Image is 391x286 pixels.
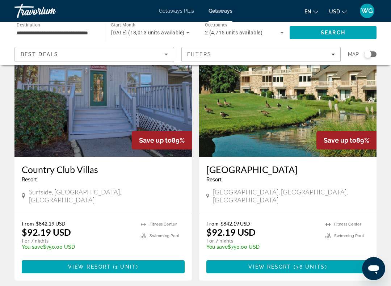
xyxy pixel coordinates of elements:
a: Getaways [209,8,232,14]
span: From [22,220,34,227]
span: ( ) [111,264,138,270]
span: $842.19 USD [36,220,66,227]
div: 89% [316,131,377,150]
span: Swimming Pool [150,234,179,238]
span: Best Deals [21,51,58,57]
button: View Resort(1 unit) [22,260,185,273]
p: $750.00 USD [22,244,134,250]
span: Save up to [139,136,172,144]
span: View Resort [248,264,291,270]
span: Swimming Pool [334,234,364,238]
span: en [304,9,311,14]
span: WG [361,7,373,14]
a: Getaways Plus [159,8,194,14]
span: [GEOGRAPHIC_DATA], [GEOGRAPHIC_DATA], [GEOGRAPHIC_DATA] [213,188,369,204]
span: Start Month [111,22,135,28]
span: From [206,220,219,227]
span: 2 (4,715 units available) [205,30,262,35]
p: $92.19 USD [22,227,71,237]
iframe: Button to launch messaging window [362,257,385,280]
span: Search [321,30,345,35]
span: Map [348,49,359,59]
input: Select destination [17,29,96,37]
button: User Menu [358,3,377,18]
span: Filters [187,51,212,57]
button: Change currency [329,6,347,17]
button: Change language [304,6,318,17]
span: ( ) [291,264,327,270]
mat-select: Sort by [21,50,168,59]
span: $842.19 USD [220,220,250,227]
button: View Resort(36 units) [206,260,369,273]
span: USD [329,9,340,14]
a: Travorium [14,1,87,20]
span: Resort [206,177,222,182]
p: $750.00 USD [206,244,318,250]
span: Fitness Center [334,222,361,227]
span: 36 units [296,264,325,270]
a: Country Club Villas [22,164,185,175]
span: Surfside, [GEOGRAPHIC_DATA], [GEOGRAPHIC_DATA] [29,188,185,204]
img: Grand Palms Resort Villas [199,41,377,157]
div: 89% [132,131,192,150]
button: Search [290,26,377,39]
span: Fitness Center [150,222,177,227]
span: You save [206,244,228,250]
span: [DATE] (18,013 units available) [111,30,185,35]
a: [GEOGRAPHIC_DATA] [206,164,369,175]
span: You save [22,244,43,250]
img: Country Club Villas [14,41,192,157]
span: Resort [22,177,37,182]
span: 1 unit [115,264,136,270]
span: Occupancy [205,22,228,28]
span: Destination [17,22,40,27]
p: $92.19 USD [206,227,256,237]
button: Filters [181,47,341,62]
span: View Resort [68,264,111,270]
p: For 7 nights [206,237,318,244]
p: For 7 nights [22,237,134,244]
span: Save up to [324,136,356,144]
